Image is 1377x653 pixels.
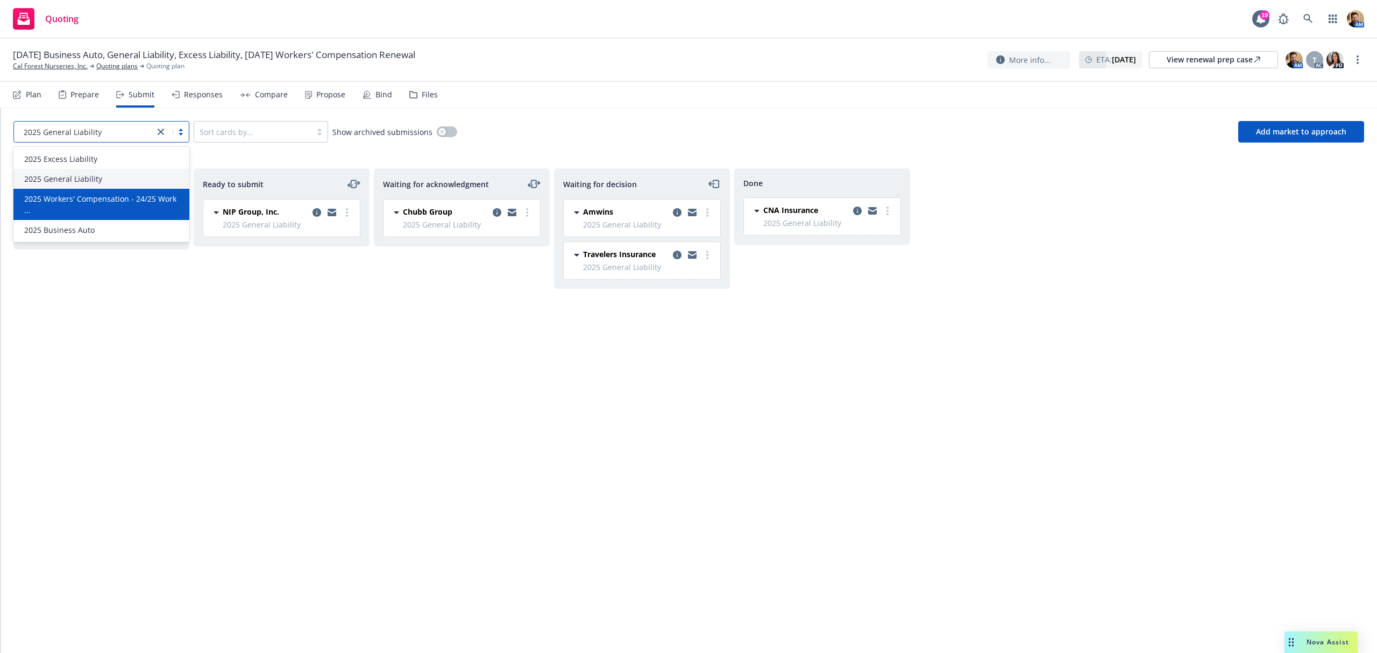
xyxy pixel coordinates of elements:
div: 19 [1260,10,1269,20]
a: Report a Bug [1273,8,1294,30]
span: Waiting for acknowledgment [383,179,489,190]
a: more [701,249,714,261]
span: 2025 General Liability [19,126,149,138]
a: copy logging email [506,206,519,219]
div: Drag to move [1284,631,1298,653]
img: photo [1326,51,1344,68]
a: more [881,204,894,217]
a: more [521,206,534,219]
span: Ready to submit [203,179,264,190]
span: 2025 Business Auto [24,224,95,236]
a: copy logging email [671,206,684,219]
span: 2025 Excess Liability [24,153,97,165]
a: copy logging email [325,206,338,219]
span: Waiting for decision [563,179,637,190]
span: Quoting plan [146,61,184,71]
a: copy logging email [310,206,323,219]
span: 2025 General Liability [223,219,353,230]
button: Nova Assist [1284,631,1358,653]
span: 2025 General Liability [24,173,102,184]
a: more [340,206,353,219]
div: Propose [316,90,345,99]
div: Files [422,90,438,99]
a: more [701,206,714,219]
a: Quoting [9,4,83,34]
span: 2025 General Liability [403,219,534,230]
span: More info... [1009,54,1051,66]
button: Add market to approach [1238,121,1364,143]
span: Chubb Group [403,206,452,217]
div: Plan [26,90,41,99]
a: copy logging email [686,206,699,219]
a: close [154,125,167,138]
div: View renewal prep case [1167,52,1260,68]
div: Submit [129,90,154,99]
span: 2025 Workers' Compensation - 24/25 Work ... [24,193,183,216]
a: copy logging email [491,206,503,219]
span: 2025 General Liability [583,219,714,230]
a: copy logging email [851,204,864,217]
a: Switch app [1322,8,1344,30]
img: photo [1347,10,1364,27]
a: copy logging email [866,204,879,217]
span: Add market to approach [1256,126,1346,137]
span: Quoting [45,15,79,23]
span: ETA : [1096,54,1136,65]
span: Travelers Insurance [583,249,656,260]
span: NIP Group, Inc. [223,206,279,217]
a: moveLeftRight [528,178,541,190]
div: Bind [375,90,392,99]
span: Amwins [583,206,613,217]
button: More info... [988,51,1070,69]
a: copy logging email [671,249,684,261]
div: Prepare [70,90,99,99]
span: CNA Insurance [763,204,818,216]
a: more [1351,53,1364,66]
div: Compare [255,90,288,99]
span: 2025 General Liability [763,217,894,229]
span: 2025 General Liability [583,261,714,273]
span: [DATE] Business Auto, General Liability, Excess Liability, [DATE] Workers' Compensation Renewal [13,48,415,61]
a: copy logging email [686,249,699,261]
span: Show archived submissions [332,126,432,138]
a: Search [1297,8,1319,30]
a: Cal Forest Nurseries, Inc. [13,61,88,71]
a: View renewal prep case [1149,51,1278,68]
div: Responses [184,90,223,99]
a: Quoting plans [96,61,138,71]
a: moveLeftRight [347,178,360,190]
span: Nova Assist [1307,637,1349,647]
strong: [DATE] [1112,54,1136,65]
img: photo [1286,51,1303,68]
span: Done [743,178,763,189]
a: moveLeft [708,178,721,190]
span: 2025 General Liability [24,126,102,138]
span: T [1312,54,1317,66]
